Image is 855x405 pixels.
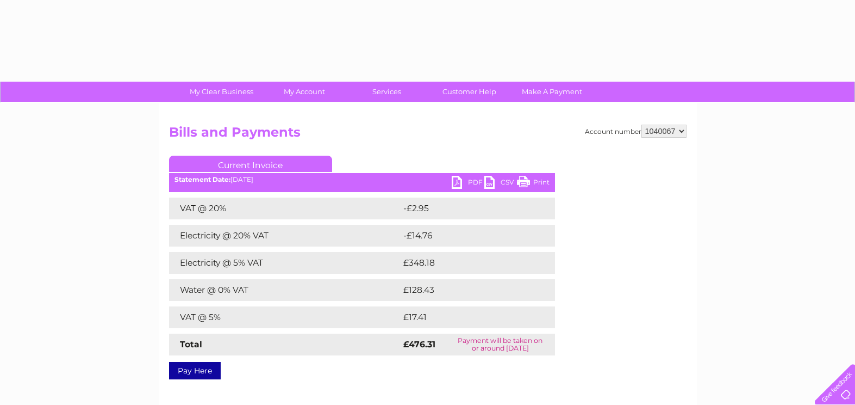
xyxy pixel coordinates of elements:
a: PDF [452,176,484,192]
td: VAT @ 20% [169,198,401,219]
td: Electricity @ 20% VAT [169,225,401,247]
strong: £476.31 [403,339,435,349]
td: VAT @ 5% [169,306,401,328]
a: My Clear Business [177,82,266,102]
b: Statement Date: [174,175,230,183]
h2: Bills and Payments [169,125,687,145]
a: Customer Help [425,82,514,102]
td: Water @ 0% VAT [169,279,401,301]
td: Payment will be taken on or around [DATE] [446,334,555,355]
a: Current Invoice [169,156,332,172]
a: Pay Here [169,362,221,379]
td: £17.41 [401,306,531,328]
td: -£2.95 [401,198,532,219]
td: -£14.76 [401,225,534,247]
td: £128.43 [401,279,535,301]
a: Print [517,176,550,192]
a: CSV [484,176,517,192]
strong: Total [180,339,202,349]
div: Account number [585,125,687,138]
td: £348.18 [401,252,535,274]
a: Make A Payment [507,82,597,102]
div: [DATE] [169,176,555,183]
td: Electricity @ 5% VAT [169,252,401,274]
a: My Account [259,82,349,102]
a: Services [342,82,432,102]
